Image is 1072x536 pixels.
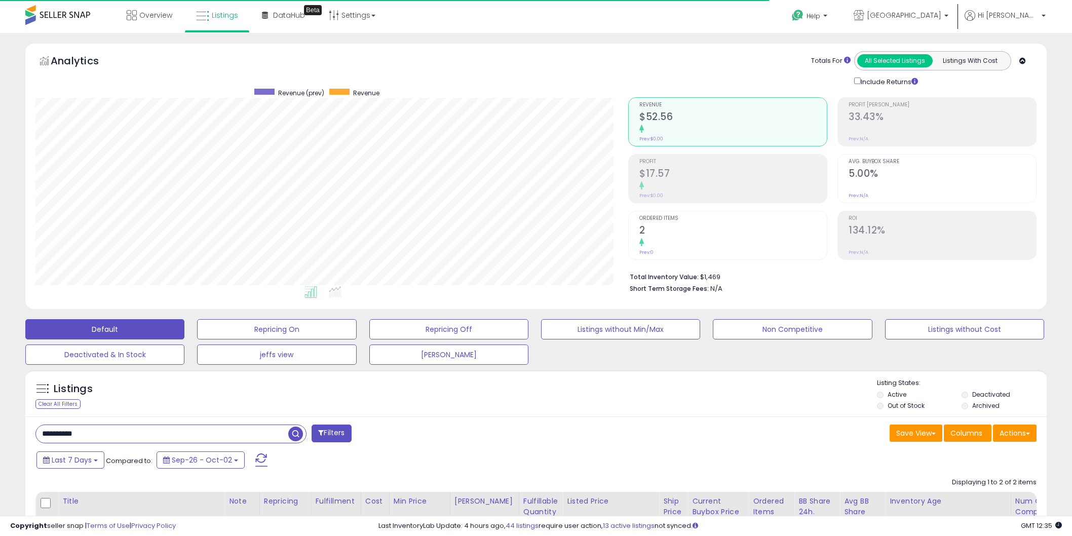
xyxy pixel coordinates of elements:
[1021,521,1062,530] span: 2025-10-10 12:35 GMT
[312,425,351,442] button: Filters
[888,390,906,399] label: Active
[316,496,357,507] div: Fulfillment
[844,496,881,517] div: Avg BB Share
[264,496,307,507] div: Repricing
[278,89,324,97] span: Revenue (prev)
[849,159,1036,165] span: Avg. Buybox Share
[965,10,1046,33] a: Hi [PERSON_NAME]
[273,10,305,20] span: DataHub
[849,102,1036,108] span: Profit [PERSON_NAME]
[567,496,655,507] div: Listed Price
[506,521,539,530] a: 44 listings
[54,382,93,396] h5: Listings
[952,478,1037,487] div: Displaying 1 to 2 of 2 items
[639,193,663,199] small: Prev: $0.00
[639,216,827,221] span: Ordered Items
[867,10,941,20] span: [GEOGRAPHIC_DATA]
[791,9,804,22] i: Get Help
[639,136,663,142] small: Prev: $0.00
[978,10,1039,20] span: Hi [PERSON_NAME]
[131,521,176,530] a: Privacy Policy
[378,521,1062,531] div: Last InventoryLab Update: 4 hours ago, require user action, not synced.
[454,496,515,507] div: [PERSON_NAME]
[229,496,255,507] div: Note
[811,56,851,66] div: Totals For
[753,496,790,517] div: Ordered Items
[172,455,232,465] span: Sep-26 - Oct-02
[639,168,827,181] h2: $17.57
[603,521,655,530] a: 13 active listings
[692,496,744,517] div: Current Buybox Price
[197,344,356,365] button: jeffs view
[52,455,92,465] span: Last 7 Days
[849,224,1036,238] h2: 134.12%
[523,496,558,517] div: Fulfillable Quantity
[639,249,654,255] small: Prev: 0
[849,168,1036,181] h2: 5.00%
[932,54,1008,67] button: Listings With Cost
[890,425,942,442] button: Save View
[639,111,827,125] h2: $52.56
[353,89,379,97] span: Revenue
[710,284,722,293] span: N/A
[197,319,356,339] button: Repricing On
[541,319,700,339] button: Listings without Min/Max
[35,399,81,409] div: Clear All Filters
[849,216,1036,221] span: ROI
[993,425,1037,442] button: Actions
[212,10,238,20] span: Listings
[62,496,220,507] div: Title
[807,12,820,20] span: Help
[630,284,709,293] b: Short Term Storage Fees:
[304,5,322,15] div: Tooltip anchor
[877,378,1047,388] p: Listing States:
[369,344,528,365] button: [PERSON_NAME]
[365,496,385,507] div: Cost
[950,428,982,438] span: Columns
[849,136,868,142] small: Prev: N/A
[394,496,446,507] div: Min Price
[51,54,119,70] h5: Analytics
[25,319,184,339] button: Default
[847,75,930,87] div: Include Returns
[857,54,933,67] button: All Selected Listings
[713,319,872,339] button: Non Competitive
[890,496,1006,507] div: Inventory Age
[157,451,245,469] button: Sep-26 - Oct-02
[849,111,1036,125] h2: 33.43%
[639,102,827,108] span: Revenue
[639,224,827,238] h2: 2
[139,10,172,20] span: Overview
[798,496,835,517] div: BB Share 24h.
[630,270,1029,282] li: $1,469
[944,425,991,442] button: Columns
[849,249,868,255] small: Prev: N/A
[663,496,683,517] div: Ship Price
[639,159,827,165] span: Profit
[972,390,1010,399] label: Deactivated
[106,456,152,466] span: Compared to:
[369,319,528,339] button: Repricing Off
[10,521,176,531] div: seller snap | |
[36,451,104,469] button: Last 7 Days
[849,193,868,199] small: Prev: N/A
[784,2,837,33] a: Help
[25,344,184,365] button: Deactivated & In Stock
[630,273,699,281] b: Total Inventory Value:
[885,319,1044,339] button: Listings without Cost
[888,401,925,410] label: Out of Stock
[972,401,1000,410] label: Archived
[87,521,130,530] a: Terms of Use
[10,521,47,530] strong: Copyright
[1015,496,1052,517] div: Num of Comp.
